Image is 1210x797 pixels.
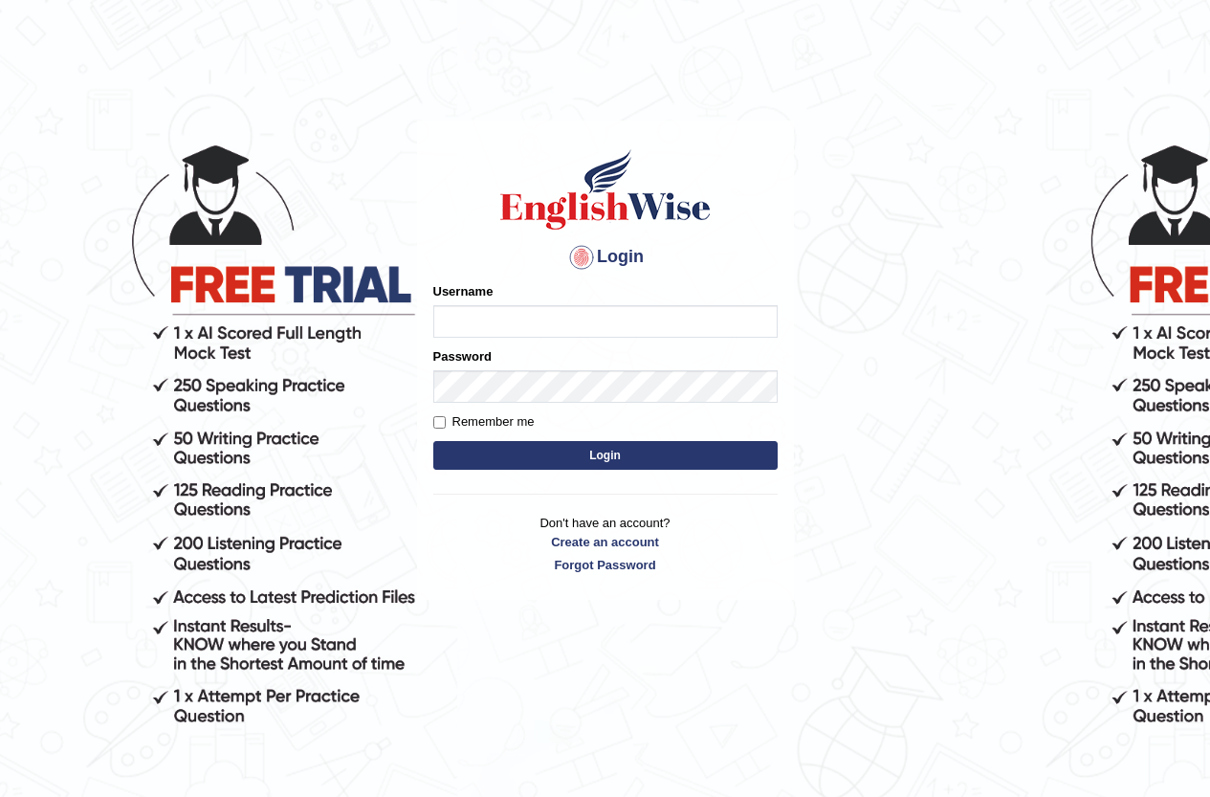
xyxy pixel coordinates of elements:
p: Don't have an account? [433,514,778,573]
a: Forgot Password [433,556,778,574]
img: Logo of English Wise sign in for intelligent practice with AI [496,146,715,232]
label: Remember me [433,412,535,432]
h4: Login [433,242,778,273]
label: Username [433,282,494,300]
a: Create an account [433,533,778,551]
input: Remember me [433,416,446,429]
button: Login [433,441,778,470]
label: Password [433,347,492,365]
